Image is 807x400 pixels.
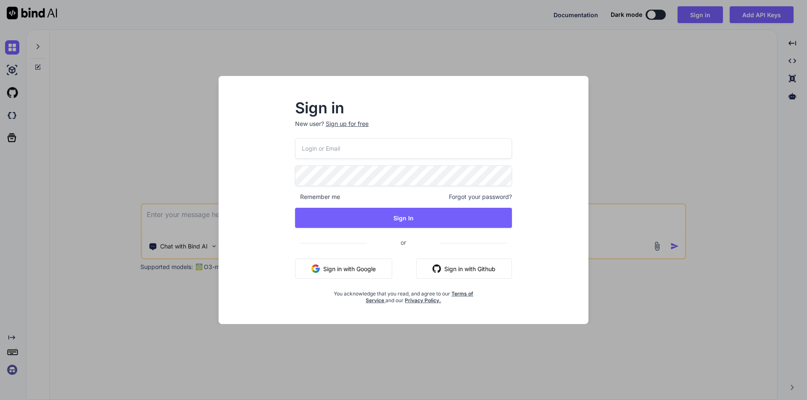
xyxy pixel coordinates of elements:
[449,193,512,201] span: Forgot your password?
[331,285,476,304] div: You acknowledge that you read, and agree to our and our
[295,193,340,201] span: Remember me
[366,290,473,303] a: Terms of Service
[295,259,392,279] button: Sign in with Google
[311,264,320,273] img: google
[295,138,512,159] input: Login or Email
[405,297,441,303] a: Privacy Policy.
[433,264,441,273] img: github
[367,232,440,253] span: or
[326,120,369,128] div: Sign up for free
[416,259,512,279] button: Sign in with Github
[295,120,512,138] p: New user?
[295,208,512,228] button: Sign In
[295,101,512,115] h2: Sign in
